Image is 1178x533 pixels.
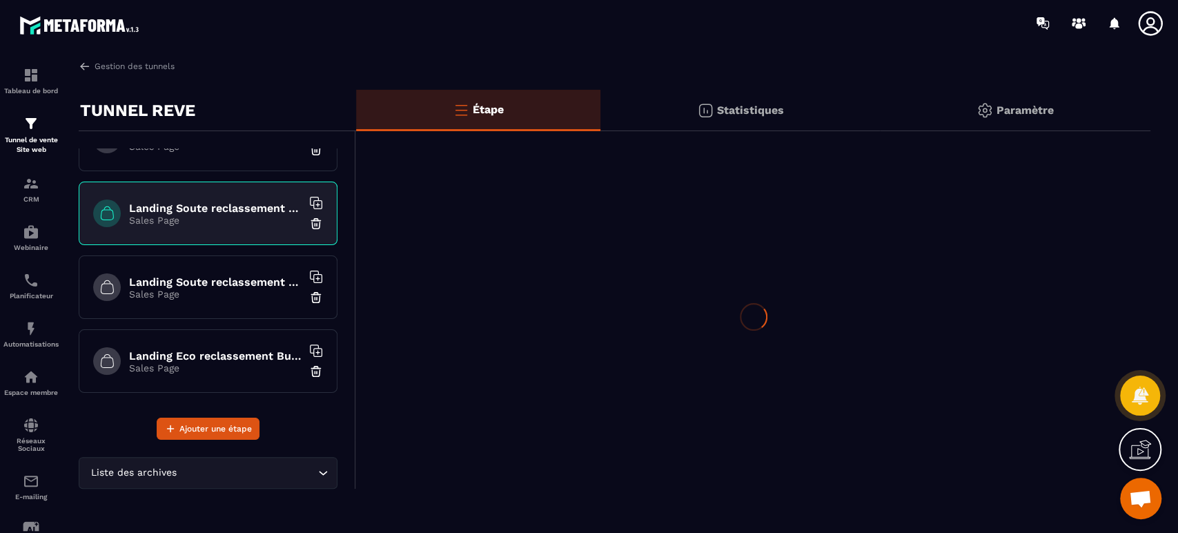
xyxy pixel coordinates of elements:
img: arrow [79,60,91,72]
p: CRM [3,195,59,203]
img: social-network [23,417,39,434]
p: Automatisations [3,340,59,348]
a: formationformationTableau de bord [3,57,59,105]
input: Search for option [179,465,315,481]
p: Statistiques [717,104,784,117]
img: formation [23,67,39,84]
p: TUNNEL REVE [80,97,195,124]
p: Sales Page [129,215,302,226]
p: Étape [473,103,504,116]
img: scheduler [23,272,39,289]
button: Ajouter une étape [157,418,259,440]
img: trash [309,217,323,231]
p: Sales Page [129,362,302,374]
a: automationsautomationsEspace membre [3,358,59,407]
a: Gestion des tunnels [79,60,175,72]
h6: Landing Soute reclassement Eco paiement [129,202,302,215]
a: emailemailE-mailing [3,463,59,511]
img: formation [23,115,39,132]
img: trash [309,365,323,378]
a: formationformationCRM [3,165,59,213]
img: formation [23,175,39,192]
p: Paramètre [997,104,1054,117]
span: Ajouter une étape [179,422,252,436]
img: trash [309,291,323,304]
img: stats.20deebd0.svg [697,102,714,119]
a: social-networksocial-networkRéseaux Sociaux [3,407,59,463]
p: Espace membre [3,389,59,396]
a: schedulerschedulerPlanificateur [3,262,59,310]
p: Sales Page [129,289,302,300]
p: Webinaire [3,244,59,251]
div: Search for option [79,457,337,489]
h6: Landing Soute reclassement Business paiement [129,275,302,289]
span: Liste des archives [88,465,179,481]
a: automationsautomationsAutomatisations [3,310,59,358]
img: automations [23,224,39,240]
p: E-mailing [3,493,59,501]
img: email [23,473,39,490]
p: Tableau de bord [3,87,59,95]
p: Sales Page [129,141,302,152]
img: automations [23,320,39,337]
img: logo [19,12,144,38]
p: Planificateur [3,292,59,300]
h6: Landing Eco reclassement Business paiement [129,349,302,362]
img: setting-gr.5f69749f.svg [976,102,993,119]
div: Ouvrir le chat [1120,478,1161,519]
img: bars-o.4a397970.svg [453,101,469,118]
p: Tunnel de vente Site web [3,135,59,155]
img: trash [309,143,323,157]
p: Réseaux Sociaux [3,437,59,452]
img: automations [23,369,39,385]
a: automationsautomationsWebinaire [3,213,59,262]
a: formationformationTunnel de vente Site web [3,105,59,165]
